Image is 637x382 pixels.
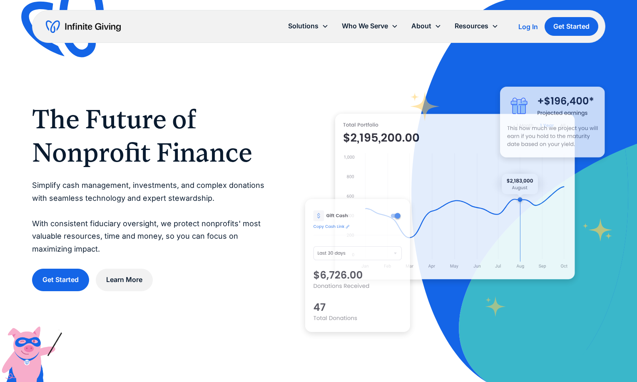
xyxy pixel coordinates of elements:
a: Get Started [32,269,89,291]
div: Resources [448,17,505,35]
div: Who We Serve [335,17,405,35]
div: About [405,17,448,35]
a: Get Started [545,17,598,36]
h1: The Future of Nonprofit Finance [32,102,272,169]
a: Learn More [96,269,153,291]
img: donation software for nonprofits [305,199,410,332]
div: Log In [518,23,538,30]
div: Solutions [288,20,318,32]
a: home [46,20,121,33]
a: Log In [518,22,538,32]
div: About [411,20,431,32]
img: fundraising star [582,218,612,242]
div: Solutions [281,17,335,35]
div: Who We Serve [342,20,388,32]
div: Resources [455,20,488,32]
p: Simplify cash management, investments, and complex donations with seamless technology and expert ... [32,179,272,256]
img: nonprofit donation platform [335,114,575,280]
